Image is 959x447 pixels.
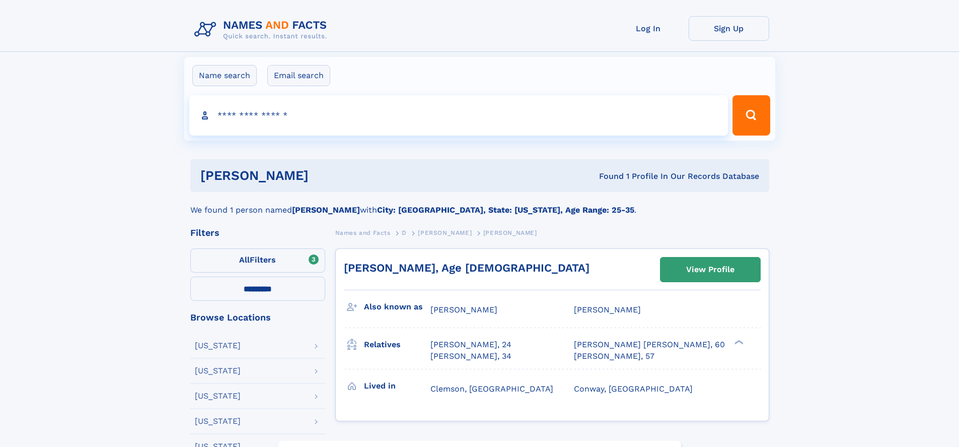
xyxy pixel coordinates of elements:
span: D [402,229,407,236]
a: [PERSON_NAME], 34 [430,351,511,362]
span: [PERSON_NAME] [418,229,472,236]
input: search input [189,95,728,136]
div: [US_STATE] [195,367,241,375]
a: [PERSON_NAME] [418,226,472,239]
div: View Profile [686,258,734,281]
h3: Relatives [364,336,430,353]
a: Names and Facts [335,226,391,239]
div: Browse Locations [190,313,325,322]
h3: Lived in [364,377,430,395]
div: We found 1 person named with . [190,192,769,216]
span: Clemson, [GEOGRAPHIC_DATA] [430,384,553,394]
span: All [239,255,250,265]
span: [PERSON_NAME] [574,305,641,314]
a: [PERSON_NAME], Age [DEMOGRAPHIC_DATA] [344,262,589,274]
img: Logo Names and Facts [190,16,335,43]
a: [PERSON_NAME] [PERSON_NAME], 60 [574,339,725,350]
a: Sign Up [689,16,769,41]
div: ❯ [732,339,744,346]
span: [PERSON_NAME] [430,305,497,314]
span: [PERSON_NAME] [483,229,537,236]
b: City: [GEOGRAPHIC_DATA], State: [US_STATE], Age Range: 25-35 [377,205,634,215]
a: Log In [608,16,689,41]
h3: Also known as [364,298,430,315]
a: [PERSON_NAME], 57 [574,351,654,362]
div: [US_STATE] [195,342,241,350]
div: Found 1 Profile In Our Records Database [454,171,759,182]
span: Conway, [GEOGRAPHIC_DATA] [574,384,693,394]
a: D [402,226,407,239]
div: Filters [190,228,325,237]
div: [US_STATE] [195,392,241,400]
label: Email search [267,65,330,86]
h1: [PERSON_NAME] [200,169,454,182]
label: Filters [190,248,325,273]
b: [PERSON_NAME] [292,205,360,215]
a: View Profile [660,258,760,282]
a: [PERSON_NAME], 24 [430,339,511,350]
button: Search Button [732,95,770,136]
div: [US_STATE] [195,417,241,425]
label: Name search [192,65,257,86]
